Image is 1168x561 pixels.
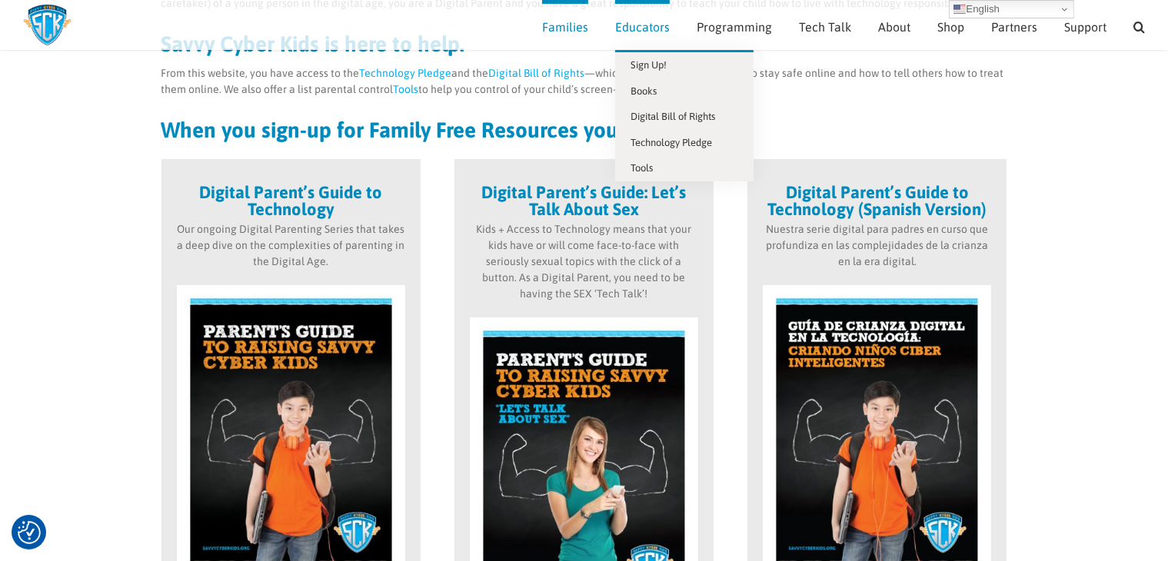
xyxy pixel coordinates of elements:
[937,21,964,33] span: Shop
[177,221,405,270] p: Our ongoing Digital Parenting Series that takes a deep dive on the complexities of parenting in t...
[615,21,670,33] span: Educators
[631,137,712,148] span: Technology Pledge
[631,111,715,122] span: Digital Bill of Rights
[161,33,1007,55] h2: Savvy Cyber Kids is here to help.
[23,4,72,46] img: Savvy Cyber Kids Logo
[542,21,588,33] span: Families
[631,59,667,71] span: Sign Up!
[1064,21,1106,33] span: Support
[394,83,419,95] a: Tools
[360,67,452,79] a: Technology Pledge
[481,182,686,219] strong: Digital Parent’s Guide: Let’s Talk About Sex
[470,221,698,302] p: Kids + Access to Technology means that your kids have or will come face-to-face with seriously se...
[615,130,754,156] a: Technology Pledge
[615,155,754,181] a: Tools
[631,162,653,174] span: Tools
[615,78,754,105] a: Books
[767,182,987,219] strong: Digital Parent’s Guide to Technology (Spanish Version)
[953,3,966,15] img: en
[199,182,382,219] strong: Digital Parent’s Guide to Technology
[799,21,851,33] span: Tech Talk
[631,85,657,97] span: Books
[161,65,1007,98] p: From this website, you have access to the and the —which will teach your child how to stay safe o...
[18,521,41,544] button: Consent Preferences
[161,118,753,142] strong: When you sign-up for Family Free Resources you get access to:
[763,221,991,270] p: Nuestra serie digital para padres en curso que profundiza en las complejidades de la crianza en l...
[615,52,754,78] a: Sign Up!
[489,67,585,79] a: Digital Bill of Rights
[697,21,772,33] span: Programming
[615,104,754,130] a: Digital Bill of Rights
[878,21,910,33] span: About
[18,521,41,544] img: Revisit consent button
[991,21,1037,33] span: Partners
